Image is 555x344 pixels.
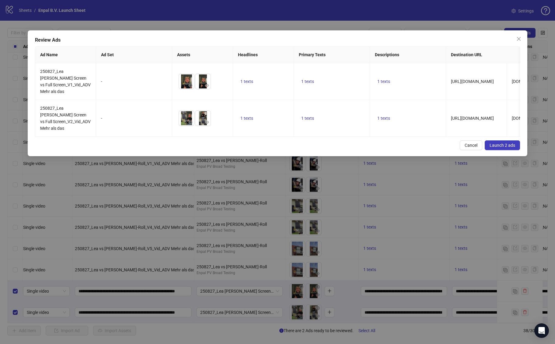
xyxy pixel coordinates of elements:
span: 1 texts [377,116,390,121]
span: 1 texts [301,116,314,121]
th: Primary Texts [294,46,370,63]
button: 1 texts [375,115,393,122]
div: - [101,78,167,85]
button: Preview [203,82,211,89]
button: Preview [187,82,194,89]
th: Headlines [233,46,294,63]
div: Open Intercom Messenger [534,323,549,338]
span: 1 texts [240,79,253,84]
span: eye [188,83,193,88]
button: 1 texts [238,115,256,122]
th: Ad Name [35,46,96,63]
button: 1 texts [238,78,256,85]
span: eye [205,120,209,124]
div: - [101,115,167,122]
button: Preview [203,119,211,126]
span: eye [205,83,209,88]
button: Launch 2 ads [485,140,520,150]
th: Ad Set [96,46,172,63]
button: 1 texts [375,78,393,85]
img: Asset 1 [179,111,194,126]
img: Asset 2 [195,74,211,89]
span: Cancel [465,143,477,148]
span: 1 texts [240,116,253,121]
th: Assets [172,46,233,63]
th: Destination URL [446,46,536,63]
button: Cancel [460,140,482,150]
button: 1 texts [299,115,316,122]
span: Launch 2 ads [490,143,515,148]
div: Review Ads [35,36,520,44]
span: [DOMAIN_NAME] [512,79,544,84]
span: 250827_Lea [PERSON_NAME] Screen vs Full Screen_V2_Vid_ADV Mehr als das [40,106,91,131]
span: 250827_Lea [PERSON_NAME] Screen vs Full Screen_V1_Vid_ADV Mehr als das [40,69,91,94]
button: 1 texts [299,78,316,85]
span: eye [188,120,193,124]
button: Close [514,34,524,44]
span: [URL][DOMAIN_NAME] [451,116,494,121]
span: 1 texts [377,79,390,84]
span: close [516,36,521,41]
span: [DOMAIN_NAME] [512,116,544,121]
span: 1 texts [301,79,314,84]
img: Asset 2 [195,111,211,126]
button: Preview [187,119,194,126]
th: Descriptions [370,46,446,63]
img: Asset 1 [179,74,194,89]
span: [URL][DOMAIN_NAME] [451,79,494,84]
